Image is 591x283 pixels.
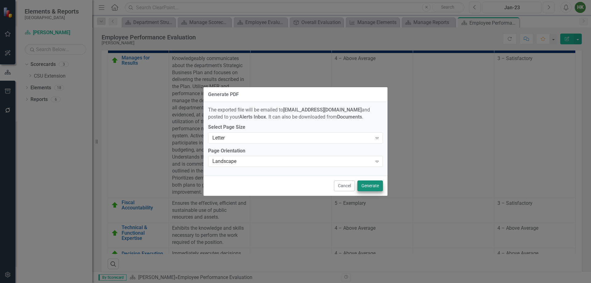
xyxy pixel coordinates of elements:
label: Select Page Size [208,124,383,131]
span: The exported file will be emailed to and posted to your . It can also be downloaded from . [208,107,370,120]
label: Page Orientation [208,148,383,155]
div: Landscape [212,158,372,165]
div: Generate PDF [208,92,239,97]
button: Cancel [334,180,355,191]
strong: [EMAIL_ADDRESS][DOMAIN_NAME] [283,107,362,113]
strong: Alerts Inbox [239,114,266,120]
strong: Documents [337,114,362,120]
div: Letter [212,134,372,141]
button: Generate [357,180,383,191]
